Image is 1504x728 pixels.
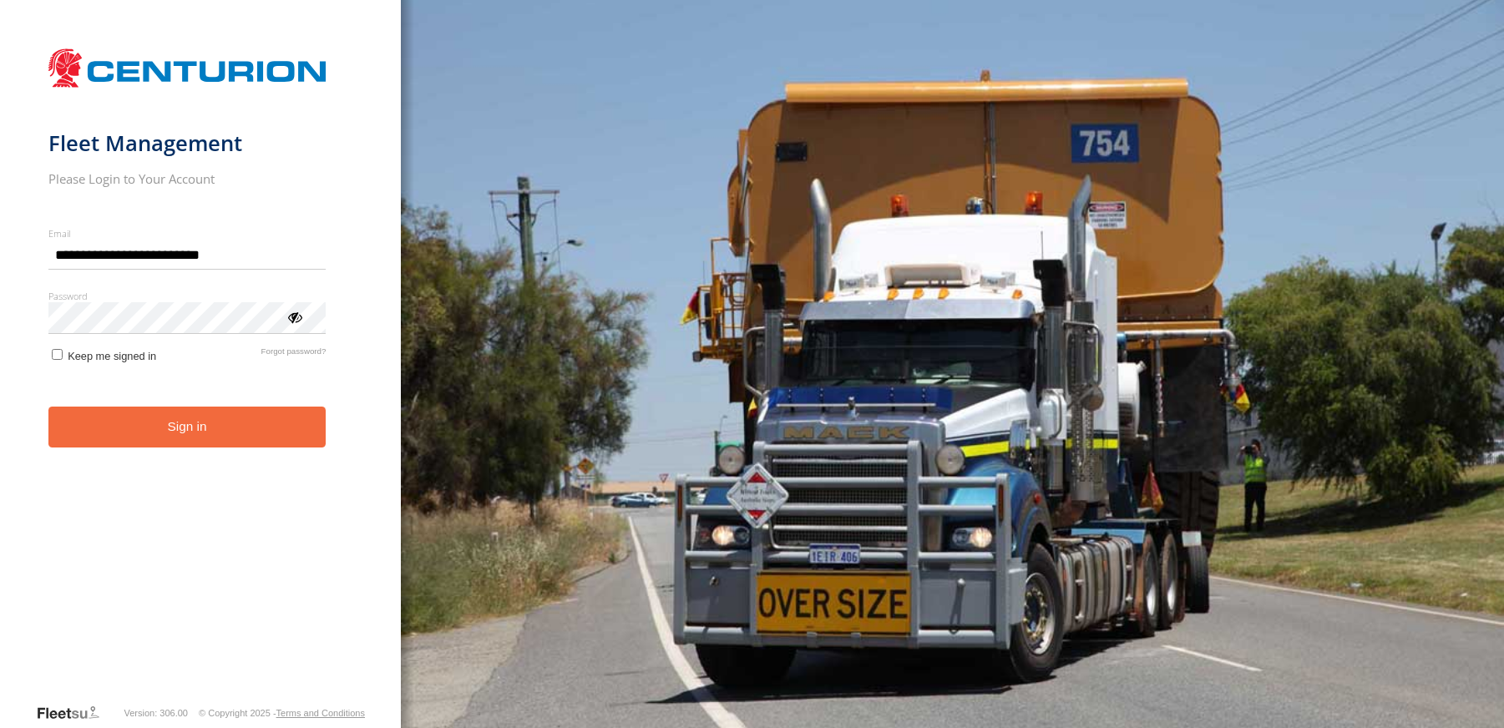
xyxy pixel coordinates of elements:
h2: Please Login to Your Account [48,170,327,187]
label: Email [48,227,327,240]
label: Password [48,290,327,302]
form: main [48,40,353,703]
span: Keep me signed in [68,350,156,362]
a: Visit our Website [36,705,113,721]
img: Centurion Transport [48,47,327,89]
div: Version: 306.00 [124,708,188,718]
div: ViewPassword [286,308,302,325]
h1: Fleet Management [48,129,327,157]
input: Keep me signed in [52,349,63,360]
button: Sign in [48,407,327,447]
a: Terms and Conditions [276,708,365,718]
a: Forgot password? [261,346,327,362]
div: © Copyright 2025 - [199,708,365,718]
